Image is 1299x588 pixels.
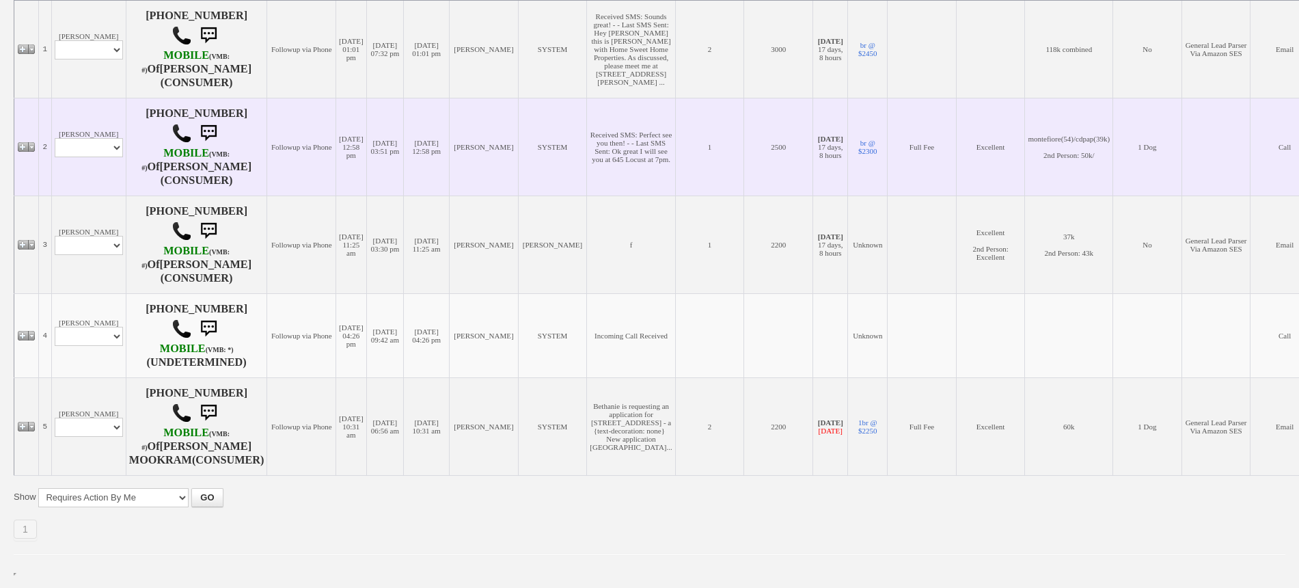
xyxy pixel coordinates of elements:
td: 2 [675,377,744,475]
td: Incoming Call Received [587,293,675,377]
td: 17 days, 8 hours [813,196,848,293]
td: 37k 2nd Person: 43k [1025,196,1113,293]
td: [DATE] 10:31 am [404,377,450,475]
b: T-Mobile USA, Inc. [141,427,230,453]
img: sms.png [195,399,222,427]
a: br @ $2450 [858,41,877,57]
font: (VMB: *) [206,346,234,353]
td: Followup via Phone [267,98,336,196]
font: MOBILE [160,343,206,355]
td: [DATE] 12:58 pm [404,98,450,196]
td: 4 [39,293,52,377]
td: [DATE] 12:58 pm [336,98,366,196]
img: call.png [172,319,192,339]
b: [DATE] [818,418,843,427]
td: 1 Dog [1113,98,1182,196]
td: Full Fee [888,377,957,475]
td: General Lead Parser Via Amazon SES [1181,196,1250,293]
td: 3 [39,196,52,293]
img: call.png [172,25,192,46]
td: Excellent [956,98,1025,196]
font: (VMB: #) [141,53,230,74]
font: MOBILE [163,147,209,159]
font: MOBILE [163,427,209,439]
td: [DATE] 06:56 am [366,377,404,475]
td: [PERSON_NAME] [450,196,519,293]
b: [DATE] [818,232,843,241]
td: montefiore(54)/cdpap(39k) 2nd Person: 50k/ [1025,98,1113,196]
font: (VMB: #) [141,430,230,451]
td: [PERSON_NAME] [450,293,519,377]
font: MOBILE [163,245,209,257]
td: [DATE] 03:30 pm [366,196,404,293]
b: Verizon Wireless [160,343,234,355]
h4: [PHONE_NUMBER] Of (CONSUMER) [129,205,264,284]
b: [PERSON_NAME] [160,63,252,75]
td: [PERSON_NAME] [450,98,519,196]
td: [PERSON_NAME] [51,196,126,293]
td: SYSTEM [518,98,587,196]
td: [PERSON_NAME] [51,98,126,196]
td: 1 [675,196,744,293]
td: SYSTEM [518,293,587,377]
h4: [PHONE_NUMBER] Of (CONSUMER) [129,387,264,466]
a: br @ $2300 [858,139,877,155]
td: Full Fee [888,98,957,196]
a: 1br @ $2250 [858,418,877,435]
td: [PERSON_NAME] [518,196,587,293]
td: [DATE] 04:26 pm [404,293,450,377]
img: sms.png [195,120,222,147]
td: 17 days, 8 hours [813,98,848,196]
td: [PERSON_NAME] [51,293,126,377]
td: Followup via Phone [267,196,336,293]
td: Unknown [848,293,888,377]
td: [PERSON_NAME] [450,377,519,475]
b: T-Mobile USA, Inc. [141,49,230,75]
td: [DATE] 10:31 am [336,377,366,475]
b: [PERSON_NAME] MOOKRAM [129,440,251,466]
img: sms.png [195,217,222,245]
b: [DATE] [818,37,843,45]
b: [PERSON_NAME] [160,258,252,271]
td: 5 [39,377,52,475]
a: 1 [14,520,37,539]
h4: [PHONE_NUMBER] Of (CONSUMER) [129,107,264,187]
h4: [PHONE_NUMBER] Of (CONSUMER) [129,10,264,89]
b: T-Mobile USA, Inc. [141,245,230,271]
b: [PERSON_NAME] [160,161,252,173]
img: call.png [172,123,192,144]
label: Show [14,491,36,503]
td: [PERSON_NAME] [51,377,126,475]
font: (VMB: #) [141,248,230,269]
td: 60k [1025,377,1113,475]
td: SYSTEM [518,377,587,475]
td: Bethanie is requesting an application for [STREET_ADDRESS] - a {text-decoration: none} New applic... [587,377,675,475]
img: sms.png [195,22,222,49]
img: call.png [172,403,192,423]
img: sms.png [195,315,222,343]
td: 2200 [744,196,813,293]
td: 2 [39,98,52,196]
td: Followup via Phone [267,377,336,475]
font: [DATE] [819,427,843,435]
button: GO [191,488,223,507]
td: [DATE] 11:25 am [404,196,450,293]
b: AT&T Wireless [141,147,230,173]
td: 2500 [744,98,813,196]
td: [DATE] 11:25 am [336,196,366,293]
h4: [PHONE_NUMBER] (UNDETERMINED) [129,303,264,369]
td: Followup via Phone [267,293,336,377]
td: 1 Dog [1113,377,1182,475]
td: Excellent [956,377,1025,475]
td: 1 [675,98,744,196]
td: f [587,196,675,293]
td: General Lead Parser Via Amazon SES [1181,377,1250,475]
td: Unknown [848,196,888,293]
td: No [1113,196,1182,293]
font: MOBILE [163,49,209,62]
td: Excellent 2nd Person: Excellent [956,196,1025,293]
td: 2200 [744,377,813,475]
td: [DATE] 04:26 pm [336,293,366,377]
td: [DATE] 03:51 pm [366,98,404,196]
font: (VMB: #) [141,150,230,172]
